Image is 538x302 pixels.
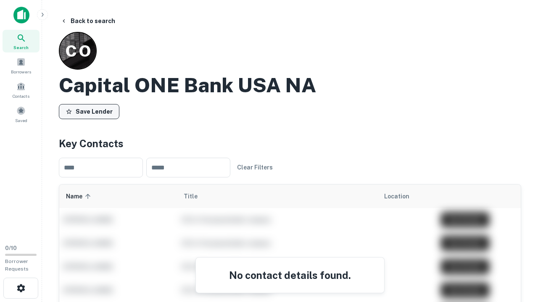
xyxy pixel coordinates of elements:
span: 0 / 10 [5,245,17,251]
span: Contacts [13,93,29,99]
a: Search [3,30,40,52]
span: Saved [15,117,27,124]
h4: Key Contacts [59,136,521,151]
img: capitalize-icon.png [13,7,29,23]
span: Search [13,44,29,51]
button: Save Lender [59,104,119,119]
button: Back to search [57,13,119,29]
span: Borrowers [11,68,31,75]
a: Borrowers [3,54,40,77]
h2: Capital ONE Bank USA NA [59,73,316,97]
button: Clear Filters [234,160,276,175]
a: Saved [3,103,40,125]
p: C O [65,39,90,63]
span: Borrower Requests [5,258,29,272]
h4: No contact details found. [206,268,374,283]
iframe: Chat Widget [496,235,538,275]
a: Contacts [3,78,40,101]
